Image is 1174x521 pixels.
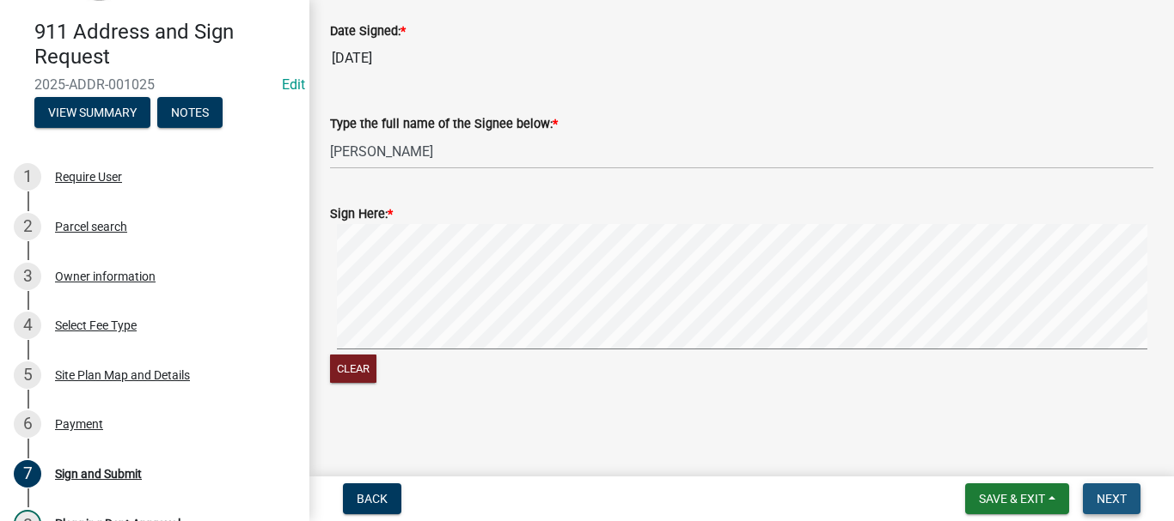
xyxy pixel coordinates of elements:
button: Notes [157,97,223,128]
div: 5 [14,361,41,389]
div: 6 [14,410,41,438]
span: Next [1097,492,1127,506]
div: Select Fee Type [55,319,137,331]
span: Save & Exit [979,492,1045,506]
button: Clear [330,354,376,383]
wm-modal-confirm: Summary [34,106,150,120]
div: Site Plan Map and Details [55,369,190,381]
div: 3 [14,263,41,290]
label: Type the full name of the Signee below: [330,118,558,130]
label: Date Signed: [330,26,406,38]
button: View Summary [34,97,150,128]
wm-modal-confirm: Notes [157,106,223,120]
a: Edit [282,76,305,93]
div: Owner information [55,270,156,282]
label: Sign Here: [330,209,393,221]
div: Payment [55,418,103,430]
span: 2025-ADDR-001025 [34,76,275,93]
button: Save & Exit [965,483,1069,514]
div: Sign and Submit [55,468,142,480]
button: Back [343,483,401,514]
div: Require User [55,171,122,183]
div: Parcel search [55,221,127,233]
div: 2 [14,213,41,240]
div: 7 [14,460,41,488]
div: 4 [14,312,41,339]
button: Next [1083,483,1140,514]
span: Back [357,492,388,506]
div: 1 [14,163,41,191]
h4: 911 Address and Sign Request [34,20,296,70]
wm-modal-confirm: Edit Application Number [282,76,305,93]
